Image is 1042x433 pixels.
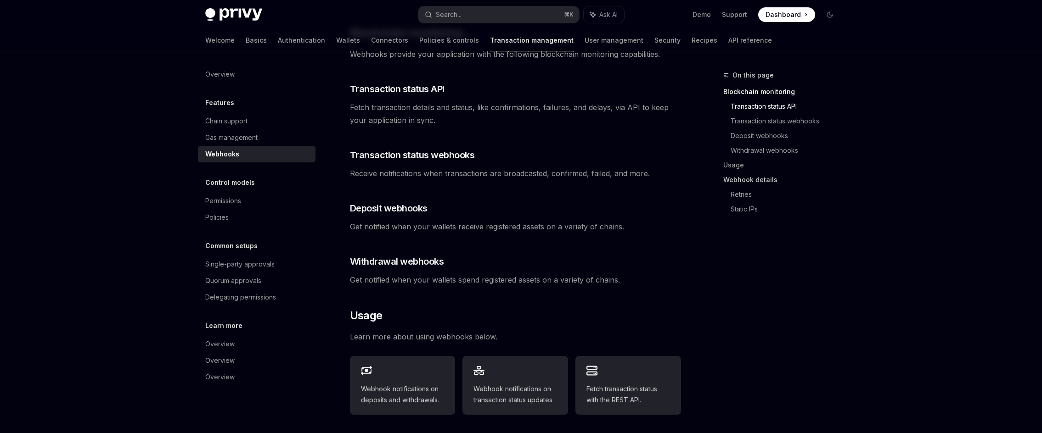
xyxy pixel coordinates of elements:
[350,308,383,323] span: Usage
[586,383,670,405] span: Fetch transaction status with the REST API.
[205,212,229,223] div: Policies
[564,11,574,18] span: ⌘ K
[731,202,845,216] a: Static IPs
[205,177,255,188] h5: Control models
[361,383,445,405] span: Webhook notifications on deposits and withdrawals.
[350,149,475,161] span: Transaction status webhooks
[198,352,315,369] a: Overview
[205,339,235,350] div: Overview
[766,10,801,19] span: Dashboard
[246,29,267,51] a: Basics
[462,356,568,415] a: Webhook notifications on transaction status updates.
[731,99,845,114] a: Transaction status API
[722,10,747,19] a: Support
[371,29,408,51] a: Connectors
[205,240,258,251] h5: Common setups
[728,29,772,51] a: API reference
[731,187,845,202] a: Retries
[731,128,845,143] a: Deposit webhooks
[350,202,428,215] span: Deposit webhooks
[723,158,845,172] a: Usage
[205,275,261,286] div: Quorum approvals
[654,29,681,51] a: Security
[732,70,774,81] span: On this page
[350,330,681,343] span: Learn more about using webhooks below.
[198,113,315,129] a: Chain support
[198,272,315,289] a: Quorum approvals
[198,369,315,385] a: Overview
[599,10,618,19] span: Ask AI
[205,195,241,206] div: Permissions
[350,273,681,286] span: Get notified when your wallets spend registered assets on a variety of chains.
[205,292,276,303] div: Delegating permissions
[731,143,845,158] a: Withdrawal webhooks
[350,167,681,180] span: Receive notifications when transactions are broadcasted, confirmed, failed, and more.
[584,6,624,23] button: Ask AI
[198,66,315,83] a: Overview
[198,289,315,305] a: Delegating permissions
[418,6,579,23] button: Search...⌘K
[419,29,479,51] a: Policies & controls
[350,356,456,415] a: Webhook notifications on deposits and withdrawals.
[205,8,262,21] img: dark logo
[575,356,681,415] a: Fetch transaction status with the REST API.
[205,116,248,127] div: Chain support
[693,10,711,19] a: Demo
[731,114,845,128] a: Transaction status webhooks
[205,355,235,366] div: Overview
[436,9,462,20] div: Search...
[205,69,235,80] div: Overview
[758,7,815,22] a: Dashboard
[198,209,315,226] a: Policies
[585,29,643,51] a: User management
[205,259,275,270] div: Single-party approvals
[350,220,681,233] span: Get notified when your wallets receive registered assets on a variety of chains.
[205,320,242,331] h5: Learn more
[350,83,445,95] span: Transaction status API
[198,336,315,352] a: Overview
[336,29,360,51] a: Wallets
[198,146,315,162] a: Webhooks
[350,48,681,61] span: Webhooks provide your application with the following blockchain monitoring capabilities.
[205,29,235,51] a: Welcome
[350,101,681,127] span: Fetch transaction details and status, like confirmations, failures, and delays, via API to keep y...
[723,84,845,99] a: Blockchain monitoring
[490,29,574,51] a: Transaction management
[692,29,717,51] a: Recipes
[205,132,258,143] div: Gas management
[198,129,315,146] a: Gas management
[205,97,234,108] h5: Features
[822,7,837,22] button: Toggle dark mode
[205,149,239,160] div: Webhooks
[350,255,444,268] span: Withdrawal webhooks
[278,29,325,51] a: Authentication
[198,193,315,209] a: Permissions
[205,372,235,383] div: Overview
[723,172,845,187] a: Webhook details
[473,383,557,405] span: Webhook notifications on transaction status updates.
[198,256,315,272] a: Single-party approvals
